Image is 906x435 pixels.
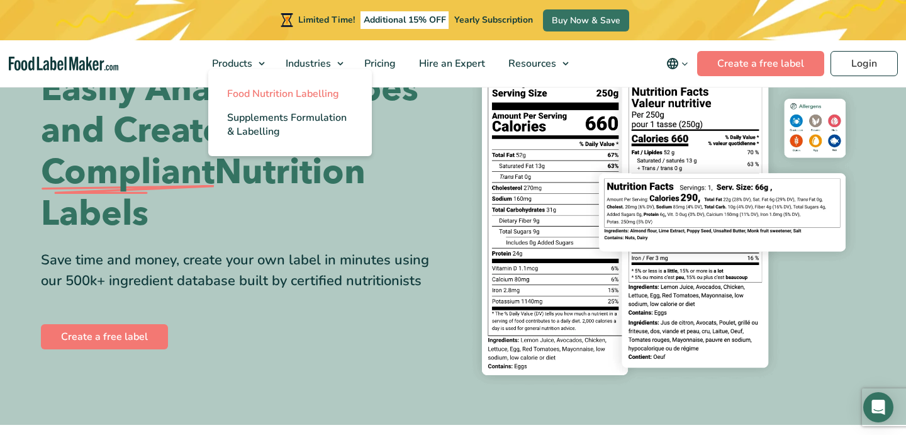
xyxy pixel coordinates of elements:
[41,69,444,235] h1: Easily Analyze Recipes and Create FDA Nutrition Labels
[282,57,332,71] span: Industries
[543,9,629,31] a: Buy Now & Save
[298,14,355,26] span: Limited Time!
[227,87,339,101] span: Food Nutrition Labelling
[208,106,372,144] a: Supplements Formulation & Labelling
[41,324,168,349] a: Create a free label
[505,57,557,71] span: Resources
[41,152,215,193] span: Compliant
[208,57,254,71] span: Products
[201,40,271,87] a: Products
[408,40,494,87] a: Hire an Expert
[227,111,347,138] span: Supplements Formulation & Labelling
[454,14,533,26] span: Yearly Subscription
[697,51,824,76] a: Create a free label
[353,40,405,87] a: Pricing
[863,392,893,422] div: Open Intercom Messenger
[208,82,372,106] a: Food Nutrition Labelling
[361,57,397,71] span: Pricing
[415,57,486,71] span: Hire an Expert
[497,40,575,87] a: Resources
[274,40,350,87] a: Industries
[41,250,444,291] div: Save time and money, create your own label in minutes using our 500k+ ingredient database built b...
[361,11,449,29] span: Additional 15% OFF
[830,51,898,76] a: Login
